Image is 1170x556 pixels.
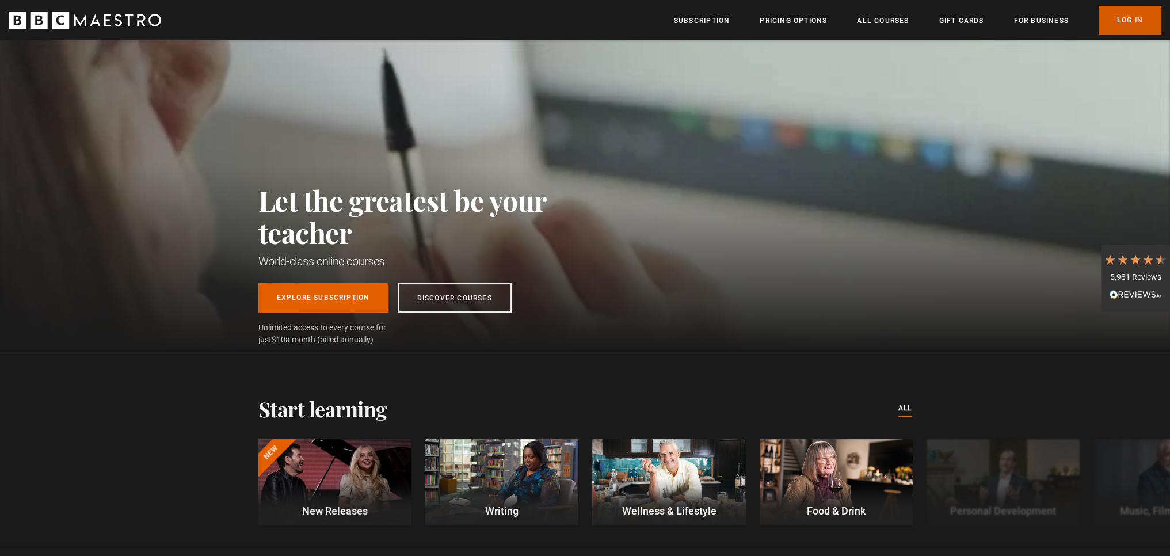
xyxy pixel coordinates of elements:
a: Personal Development [927,439,1080,525]
a: Writing [425,439,578,525]
a: Subscription [674,15,730,26]
div: 5,981 ReviewsRead All Reviews [1101,245,1170,311]
p: Writing [425,503,578,519]
h1: World-class online courses [258,253,598,269]
a: Discover Courses [398,283,512,313]
div: 5,981 Reviews [1104,272,1167,283]
p: New Releases [258,503,411,519]
span: $10 [272,335,285,344]
a: Gift Cards [939,15,984,26]
p: Wellness & Lifestyle [592,503,745,519]
span: Unlimited access to every course for just a month (billed annually) [258,322,414,346]
div: Read All Reviews [1104,289,1167,303]
a: Log In [1099,6,1161,35]
a: For business [1013,15,1068,26]
a: Pricing Options [760,15,827,26]
h2: Let the greatest be your teacher [258,184,598,249]
a: New New Releases [258,439,411,525]
a: All Courses [857,15,909,26]
img: REVIEWS.io [1110,290,1161,298]
h2: Start learning [258,397,387,421]
a: Wellness & Lifestyle [592,439,745,525]
p: Food & Drink [760,503,913,519]
svg: BBC Maestro [9,12,161,29]
nav: Primary [674,6,1161,35]
a: Explore Subscription [258,283,388,313]
div: 4.7 Stars [1104,253,1167,266]
a: Food & Drink [760,439,913,525]
p: Personal Development [927,503,1080,519]
a: All [898,402,912,415]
